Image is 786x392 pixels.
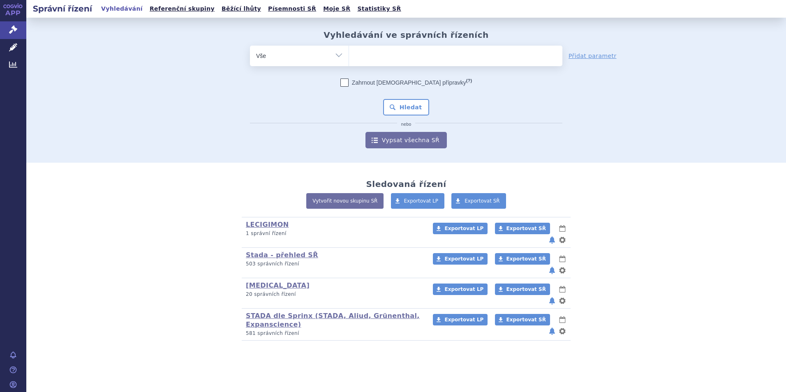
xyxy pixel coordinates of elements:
[548,235,556,245] button: notifikace
[246,221,289,228] a: LECIGIMON
[444,286,483,292] span: Exportovat LP
[558,265,566,275] button: nastavení
[365,132,447,148] a: Vypsat všechna SŘ
[404,198,439,204] span: Exportovat LP
[246,281,310,289] a: [MEDICAL_DATA]
[340,78,472,87] label: Zahrnout [DEMOGRAPHIC_DATA] přípravky
[548,296,556,306] button: notifikace
[495,253,550,265] a: Exportovat SŘ
[433,284,488,295] a: Exportovat LP
[569,52,617,60] a: Přidat parametr
[219,3,264,14] a: Běžící lhůty
[366,179,446,189] h2: Sledovaná řízení
[558,254,566,264] button: lhůty
[444,317,483,323] span: Exportovat LP
[495,314,550,325] a: Exportovat SŘ
[495,223,550,234] a: Exportovat SŘ
[147,3,217,14] a: Referenční skupiny
[495,284,550,295] a: Exportovat SŘ
[391,193,445,209] a: Exportovat LP
[558,284,566,294] button: lhůty
[246,291,422,298] p: 20 správních řízení
[444,226,483,231] span: Exportovat LP
[433,314,488,325] a: Exportovat LP
[355,3,403,14] a: Statistiky SŘ
[26,3,99,14] h2: Správní řízení
[451,193,506,209] a: Exportovat SŘ
[321,3,353,14] a: Moje SŘ
[558,315,566,325] button: lhůty
[383,99,430,115] button: Hledat
[246,261,422,267] p: 503 správních řízení
[397,122,416,127] i: nebo
[433,253,488,265] a: Exportovat LP
[99,3,145,14] a: Vyhledávání
[558,235,566,245] button: nastavení
[246,312,420,328] a: STADA dle Sprinx (STADA, Aliud, Grünenthal, Expanscience)
[246,251,318,259] a: Stada - přehled SŘ
[506,317,546,323] span: Exportovat SŘ
[506,286,546,292] span: Exportovat SŘ
[558,224,566,233] button: lhůty
[558,296,566,306] button: nastavení
[324,30,489,40] h2: Vyhledávání ve správních řízeních
[433,223,488,234] a: Exportovat LP
[548,326,556,336] button: notifikace
[306,193,384,209] a: Vytvořit novou skupinu SŘ
[506,256,546,262] span: Exportovat SŘ
[466,78,472,83] abbr: (?)
[548,265,556,275] button: notifikace
[444,256,483,262] span: Exportovat LP
[246,330,422,337] p: 581 správních řízení
[465,198,500,204] span: Exportovat SŘ
[506,226,546,231] span: Exportovat SŘ
[558,326,566,336] button: nastavení
[246,230,422,237] p: 1 správní řízení
[266,3,319,14] a: Písemnosti SŘ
